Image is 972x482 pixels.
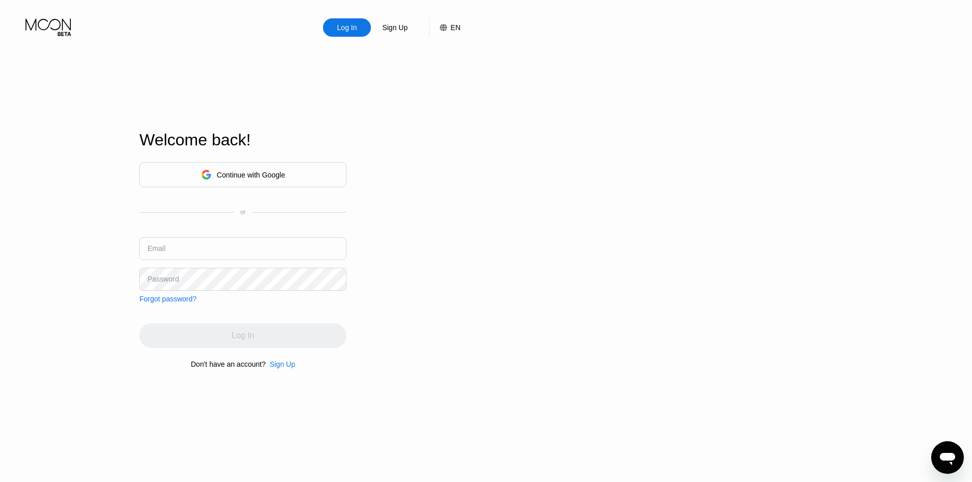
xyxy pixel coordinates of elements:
div: Sign Up [371,18,419,37]
div: Log In [336,22,358,33]
div: or [240,209,246,216]
iframe: Button to launch messaging window [931,441,964,474]
div: Sign Up [266,360,295,368]
div: Log In [323,18,371,37]
div: Welcome back! [139,131,346,149]
div: Password [147,275,179,283]
div: Sign Up [270,360,295,368]
div: EN [429,18,460,37]
div: Forgot password? [139,295,196,303]
div: Email [147,244,165,252]
div: Sign Up [381,22,409,33]
div: Continue with Google [139,162,346,187]
div: EN [451,23,460,32]
div: Continue with Google [217,171,285,179]
div: Don't have an account? [191,360,266,368]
